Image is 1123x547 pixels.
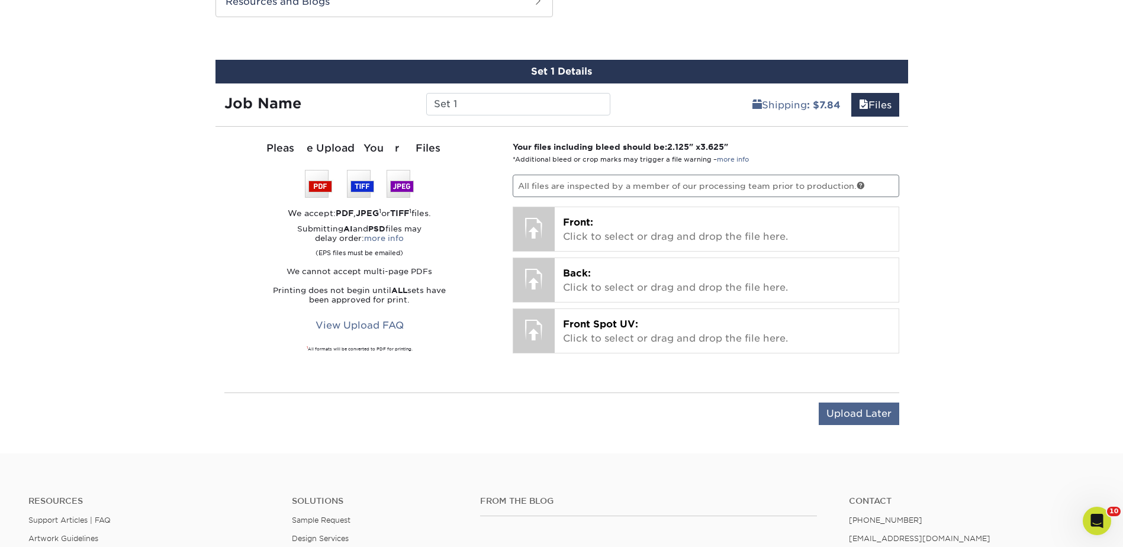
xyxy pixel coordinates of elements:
[379,207,381,214] sup: 1
[292,534,349,543] a: Design Services
[391,286,407,295] strong: ALL
[308,314,411,337] a: View Upload FAQ
[409,207,411,214] sup: 1
[364,234,404,243] a: more info
[667,142,689,152] span: 2.125
[513,175,899,197] p: All files are inspected by a member of our processing team prior to production.
[851,93,899,117] a: Files
[513,142,728,152] strong: Your files including bleed should be: " x "
[224,141,495,156] div: Please Upload Your Files
[356,208,379,218] strong: JPEG
[563,317,890,346] p: Click to select or drag and drop the file here.
[1107,507,1121,516] span: 10
[563,266,890,295] p: Click to select or drag and drop the file here.
[390,208,409,218] strong: TIFF
[336,208,353,218] strong: PDF
[292,496,462,506] h4: Solutions
[305,170,414,198] img: We accept: PSD, TIFF, or JPEG (JPG)
[745,93,848,117] a: Shipping: $7.84
[859,99,868,111] span: files
[368,224,385,233] strong: PSD
[849,516,922,525] a: [PHONE_NUMBER]
[717,156,749,163] a: more info
[215,60,908,83] div: Set 1 Details
[563,217,593,228] span: Front:
[224,286,495,305] p: Printing does not begin until sets have been approved for print.
[224,224,495,258] p: Submitting and files may delay order:
[224,346,495,352] div: All formats will be converted to PDF for printing.
[292,516,350,525] a: Sample Request
[28,496,274,506] h4: Resources
[752,99,762,111] span: shipping
[3,511,101,543] iframe: Google Customer Reviews
[307,346,308,349] sup: 1
[343,224,353,233] strong: AI
[426,93,610,115] input: Enter a job name
[224,95,301,112] strong: Job Name
[849,496,1095,506] a: Contact
[819,403,899,425] input: Upload Later
[224,207,495,219] div: We accept: , or files.
[563,268,591,279] span: Back:
[1083,507,1111,535] iframe: Intercom live chat
[700,142,724,152] span: 3.625
[563,318,638,330] span: Front Spot UV:
[480,496,817,506] h4: From the Blog
[563,215,890,244] p: Click to select or drag and drop the file here.
[224,267,495,276] p: We cannot accept multi-page PDFs
[513,156,749,163] small: *Additional bleed or crop marks may trigger a file warning –
[849,534,990,543] a: [EMAIL_ADDRESS][DOMAIN_NAME]
[316,243,403,258] small: (EPS files must be emailed)
[807,99,841,111] b: : $7.84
